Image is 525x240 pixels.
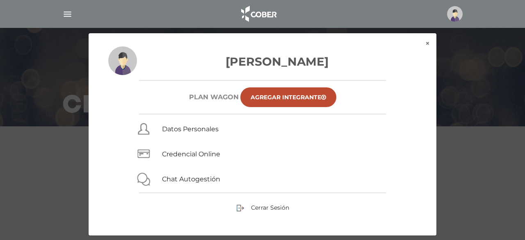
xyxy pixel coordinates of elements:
[419,33,436,54] button: ×
[447,6,463,22] img: profile-placeholder.svg
[236,203,289,211] a: Cerrar Sesión
[162,125,219,133] a: Datos Personales
[108,53,417,70] h3: [PERSON_NAME]
[236,204,244,212] img: sign-out.png
[62,9,73,19] img: Cober_menu-lines-white.svg
[240,87,336,107] a: Agregar Integrante
[162,175,220,183] a: Chat Autogestión
[237,4,280,24] img: logo_cober_home-white.png
[162,150,220,158] a: Credencial Online
[189,93,239,101] h6: Plan WAGON
[251,204,289,211] span: Cerrar Sesión
[108,46,137,75] img: profile-placeholder.svg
